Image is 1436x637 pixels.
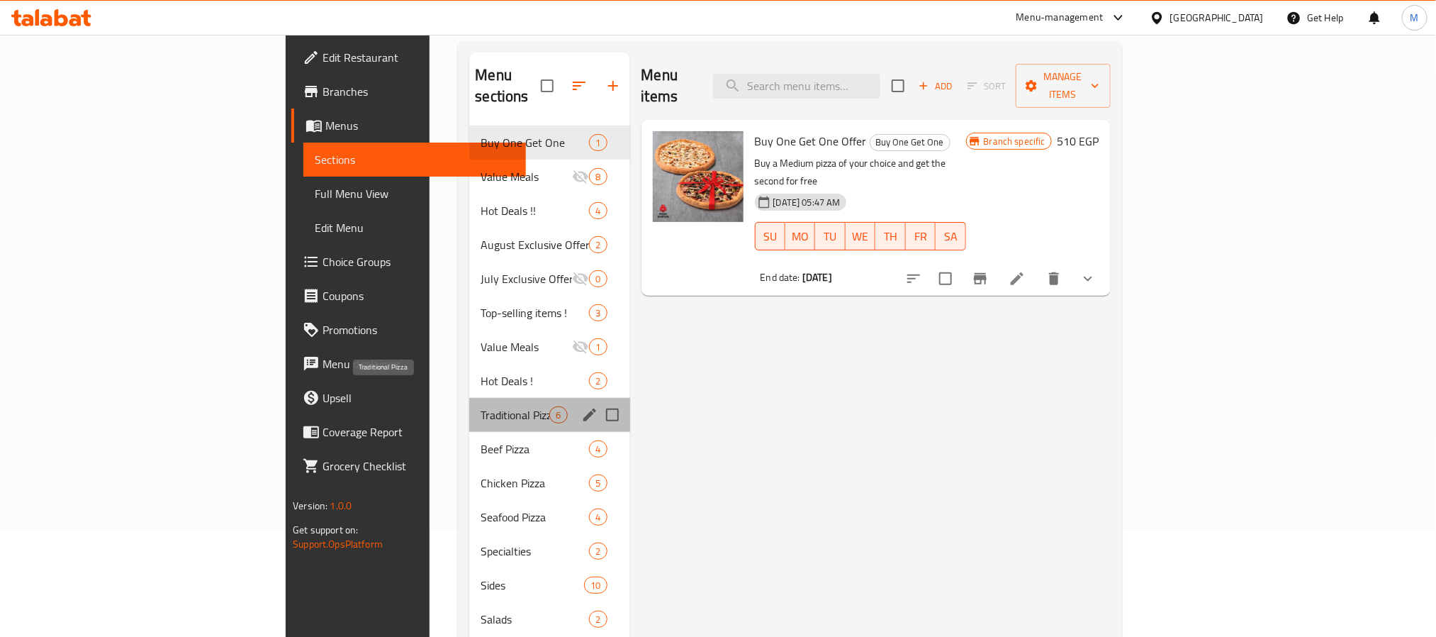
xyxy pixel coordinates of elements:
[481,509,589,526] span: Seafood Pizza
[550,409,566,422] span: 6
[590,306,606,320] span: 3
[303,177,525,211] a: Full Menu View
[881,226,899,247] span: TH
[469,160,629,194] div: Value Meals8
[590,545,606,558] span: 2
[322,49,514,66] span: Edit Restaurant
[755,222,785,250] button: SU
[291,109,525,143] a: Menus
[322,321,514,338] span: Promotions
[291,74,525,109] a: Branches
[851,226,870,247] span: WE
[469,466,629,500] div: Chicken Pizza5
[963,262,997,296] button: Branch-specific-item
[590,340,606,354] span: 1
[958,75,1016,97] span: Select section first
[875,222,905,250] button: TH
[589,372,607,389] div: items
[579,404,600,426] button: edit
[481,611,589,628] span: Salads
[469,126,629,160] div: Buy One Get One1
[481,475,589,492] span: Chicken Pizza
[589,202,607,219] div: items
[906,222,936,250] button: FR
[589,543,607,560] div: items
[761,268,800,287] span: End date:
[322,389,514,406] span: Upsell
[1058,131,1099,151] h6: 510 EGP
[846,222,875,250] button: WE
[469,296,629,330] div: Top-selling items !3
[590,204,606,218] span: 4
[481,236,589,253] span: August Exclusive Offers
[481,406,549,423] span: Traditional Pizza
[303,211,525,245] a: Edit Menu
[469,534,629,568] div: Specialties2
[802,268,832,287] b: [DATE]
[481,168,572,185] span: Value Meals
[585,579,606,592] span: 10
[469,568,629,602] div: Sides10
[589,134,607,151] div: items
[1079,270,1096,287] svg: Show Choices
[469,398,629,432] div: Traditional Pizza6edit
[1009,270,1026,287] a: Edit menu item
[481,441,589,458] span: Beef Pizza
[1410,10,1419,26] span: M
[931,264,960,294] span: Select to update
[315,185,514,202] span: Full Menu View
[322,423,514,441] span: Coverage Report
[596,69,630,103] button: Add section
[293,535,383,553] a: Support.OpsPlatform
[916,78,955,94] span: Add
[291,415,525,449] a: Coverage Report
[291,449,525,483] a: Grocery Checklist
[322,287,514,304] span: Coupons
[330,497,352,515] span: 1.0.0
[481,338,572,355] div: Value Meals
[590,511,606,524] span: 4
[1016,64,1111,108] button: Manage items
[469,364,629,398] div: Hot Deals !2
[897,262,931,296] button: sort-choices
[322,458,514,475] span: Grocery Checklist
[589,441,607,458] div: items
[291,279,525,313] a: Coupons
[589,168,607,185] div: items
[590,238,606,252] span: 2
[1170,10,1264,26] div: [GEOGRAPHIC_DATA]
[590,477,606,490] span: 5
[549,406,567,423] div: items
[941,226,960,247] span: SA
[291,245,525,279] a: Choice Groups
[315,219,514,236] span: Edit Menu
[469,262,629,296] div: July Exclusive Offers0
[768,196,846,209] span: [DATE] 05:47 AM
[315,151,514,168] span: Sections
[469,500,629,534] div: Seafood Pizza4
[755,155,966,190] p: Buy a Medium pizza of your choice and get the second for free
[293,497,327,515] span: Version:
[481,304,589,321] span: Top-selling items !
[303,143,525,177] a: Sections
[291,313,525,347] a: Promotions
[589,338,607,355] div: items
[572,270,589,287] svg: Inactive section
[590,136,606,150] span: 1
[532,71,562,101] span: Select all sections
[572,338,589,355] svg: Inactive section
[589,475,607,492] div: items
[481,577,584,594] span: Sides
[469,432,629,466] div: Beef Pizza4
[322,253,514,270] span: Choice Groups
[590,613,606,626] span: 2
[815,222,845,250] button: TU
[481,270,572,287] span: July Exclusive Offers
[584,577,607,594] div: items
[322,83,514,100] span: Branches
[291,381,525,415] a: Upsell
